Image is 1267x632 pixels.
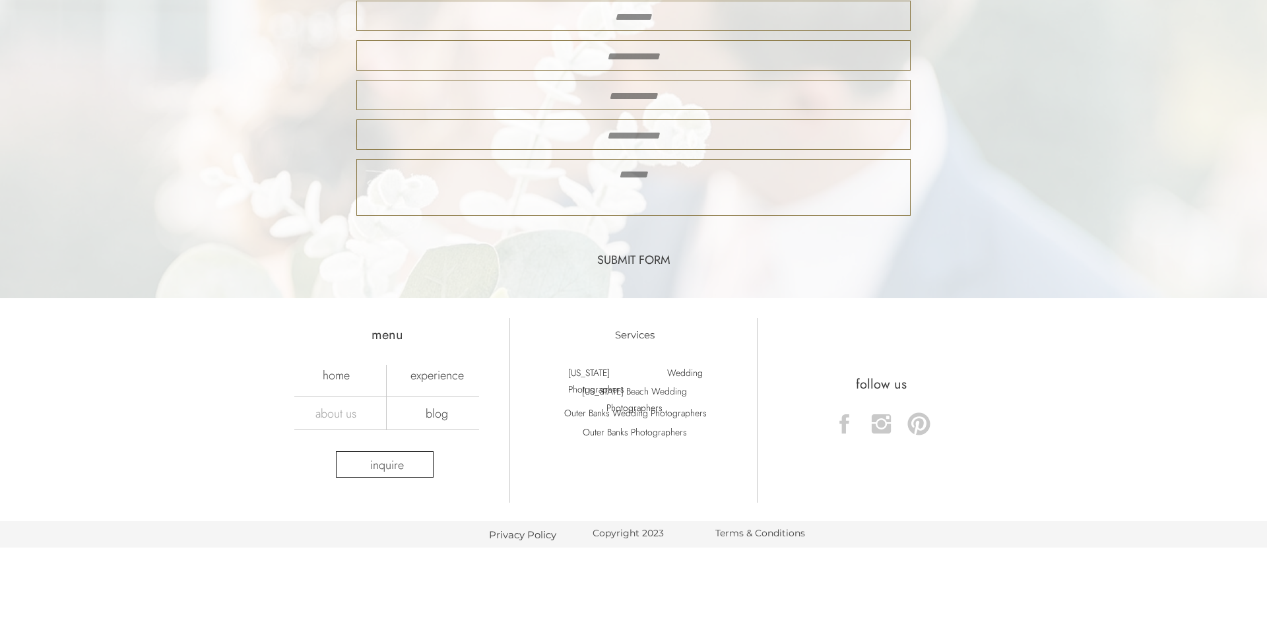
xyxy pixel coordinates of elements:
[290,326,484,350] h2: menu
[554,383,715,398] a: [US_STATE] Beach Wedding Photographers
[391,406,483,420] a: blog
[538,328,731,348] h2: Services
[391,367,483,382] a: experience
[582,252,685,270] a: submit form
[593,527,676,542] a: Copyright 2023
[568,365,703,380] a: [US_STATE] Wedding Photographers
[479,528,566,541] a: Privacy Policy
[290,406,382,420] a: about us
[705,527,814,540] a: Terms & Conditions
[555,405,715,420] a: Outer Banks Wedding Photographers
[573,424,696,440] a: Outer Banks Photographers
[352,457,422,472] a: inquire
[785,375,978,391] h2: follow us
[290,367,382,382] a: home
